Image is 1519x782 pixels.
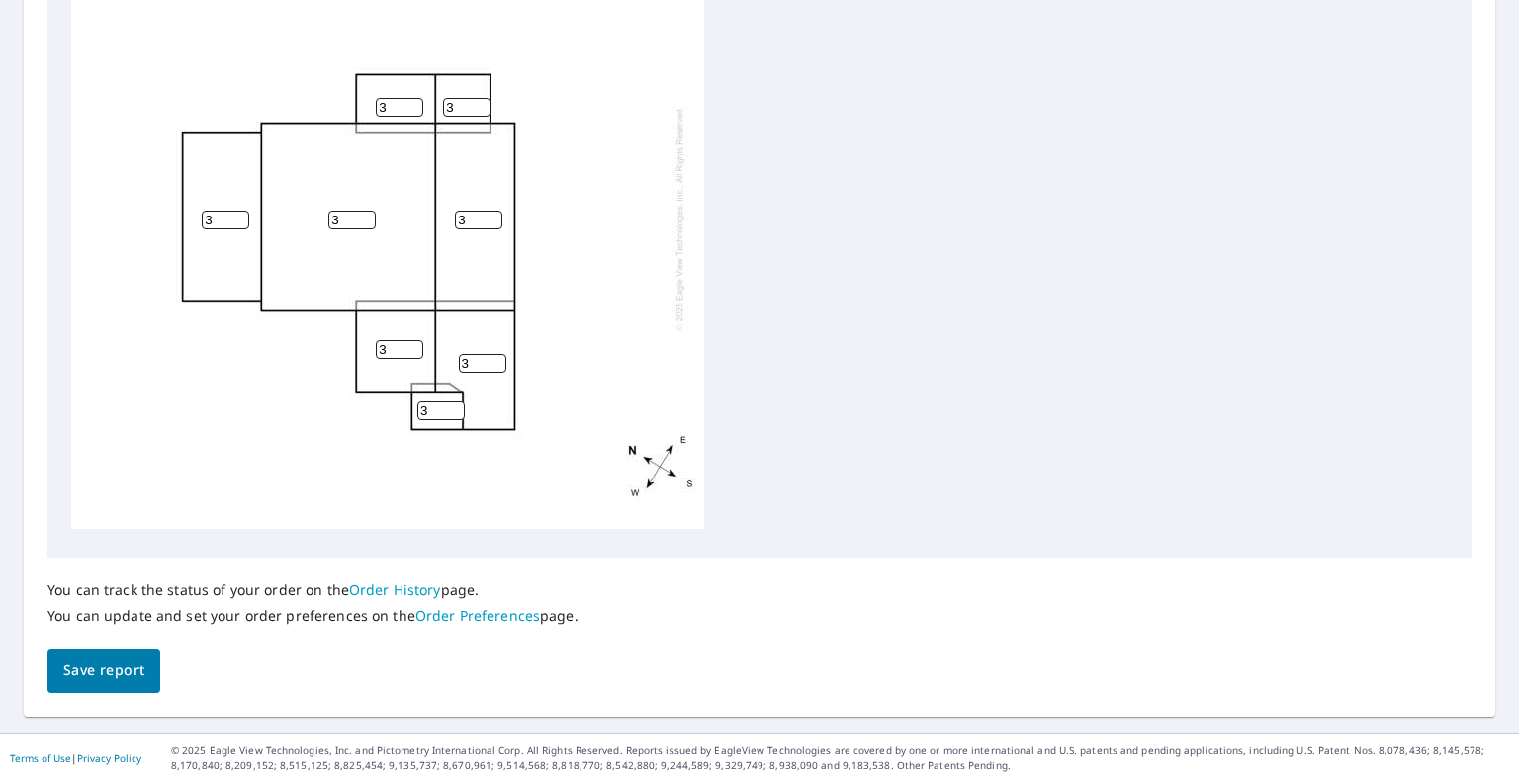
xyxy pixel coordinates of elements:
a: Order History [349,580,441,599]
a: Order Preferences [415,606,540,625]
p: | [10,752,141,764]
p: You can track the status of your order on the page. [47,581,579,599]
a: Privacy Policy [77,751,141,765]
span: Save report [63,658,144,683]
a: Terms of Use [10,751,71,765]
p: © 2025 Eagle View Technologies, Inc. and Pictometry International Corp. All Rights Reserved. Repo... [171,743,1509,773]
p: You can update and set your order preferences on the page. [47,607,579,625]
button: Save report [47,649,160,693]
